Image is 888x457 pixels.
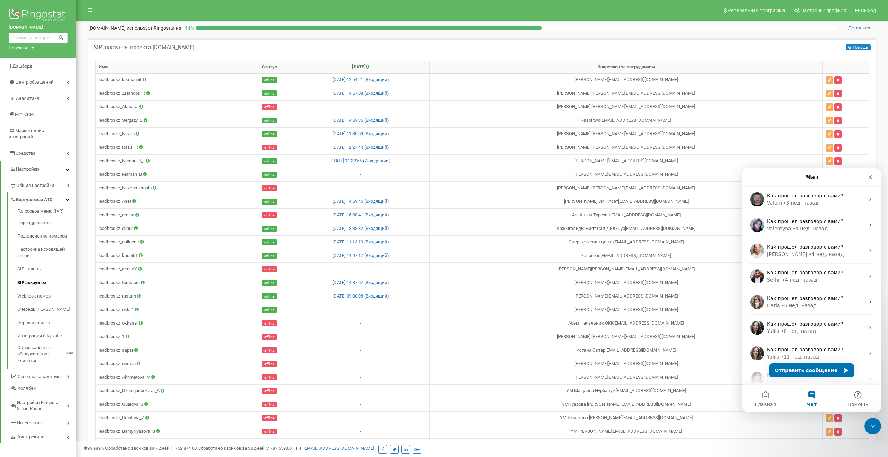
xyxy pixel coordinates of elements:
[17,316,76,330] a: Чёрный список
[198,446,292,451] span: Обработано звонков за 30 дней :
[333,293,389,299] a: [DATE] 09:00:08 (Входящий)
[9,24,68,31] a: [DOMAIN_NAME]
[429,344,822,357] td: Астана Сапар [EMAIL_ADDRESS][DOMAIN_NAME]
[16,434,44,440] span: Коллтрекинг
[429,222,822,235] td: Кажыгельды Ният Сип Дильнур [EMAIL_ADDRESS][DOMAIN_NAME]
[10,178,76,192] a: Общие настройки
[17,343,76,364] a: Опрос качества обслуживания клиентовBeta
[96,290,247,303] td: leadbroskz_rustam
[262,212,277,218] span: offline
[292,357,429,371] td: -
[292,317,429,330] td: -
[96,249,247,262] td: leadbroskz_kaspi01
[292,384,429,398] td: -
[96,100,247,114] td: leadbroskz_Akmaral
[333,199,389,204] a: [DATE] 14:59:45 (Входящий)
[15,112,34,117] span: Mini CRM
[96,357,247,371] td: leadbroskz_osman
[292,438,429,452] td: -
[267,446,292,451] u: 7 787 559,00
[429,371,822,384] td: [PERSON_NAME] [EMAIL_ADDRESS][DOMAIN_NAME]
[10,415,76,429] a: Интеграция
[262,239,277,245] span: online
[96,208,247,222] td: leadbroskz_amina
[96,114,247,127] td: leadbroskz_Sergazy_B
[429,317,822,330] td: Асем Начальник ОКК [EMAIL_ADDRESS][DOMAIN_NAME]
[96,127,247,141] td: leadbroskz_Nazim
[17,243,76,262] a: Настройка исходящей связи
[429,181,822,195] td: [PERSON_NAME] [PERSON_NAME] [EMAIL_ADDRESS][DOMAIN_NAME]
[96,438,247,452] td: leadbroskz_Azizova_E
[9,7,68,24] img: Ringostat logo
[429,87,822,100] td: [PERSON_NAME] [PERSON_NAME] [EMAIL_ADDRESS][DOMAIN_NAME]
[292,303,429,317] td: -
[429,290,822,303] td: [PERSON_NAME] [EMAIL_ADDRESS][DOMAIN_NAME]
[429,114,822,127] td: kaspi two [EMAIL_ADDRESS][DOMAIN_NAME]
[1,161,76,178] a: Настройки
[262,199,277,205] span: online
[296,446,374,451] a: [EMAIL_ADDRESS][DOMAIN_NAME]
[96,73,247,87] td: leadbroskz_kikmagnit
[262,226,277,232] span: online
[262,118,277,123] span: online
[262,158,277,164] span: online
[83,446,104,451] span: 99,989%
[9,33,68,43] input: Поиск по номеру
[333,226,389,231] a: [DATE] 13:33:32 (Входящий)
[333,212,389,217] a: [DATE] 15:08:41 (Входящий)
[292,262,429,276] td: -
[96,371,247,384] td: leadbroskz_Akhmetova_M
[16,182,54,189] span: Общие настройки
[96,181,247,195] td: leadbroskz_Nazimmicrosip
[15,79,54,85] span: Центр обращений
[10,382,76,395] a: Коллбек
[262,334,277,340] span: offline
[861,8,876,13] span: Выход
[429,154,822,168] td: [PERSON_NAME] [EMAIL_ADDRESS][DOMAIN_NAME]
[96,262,247,276] td: leadbroskz_almasY
[333,131,389,136] a: [DATE] 11:30:09 (Входящий)
[262,402,277,407] span: offline
[429,384,822,398] td: YM Мащаева Нурбанум [EMAIL_ADDRESS][DOMAIN_NAME]
[17,208,76,216] a: Голосовое меню (IVR)
[96,384,247,398] td: leadbroskz_Dzhalgasbekova_A
[429,249,822,262] td: kaspi one [EMAIL_ADDRESS][DOMAIN_NAME]
[429,208,822,222] td: Арайлым Турехан [EMAIL_ADDRESS][DOMAIN_NAME]
[429,330,822,344] td: [PERSON_NAME] [PERSON_NAME] [EMAIL_ADDRESS][DOMAIN_NAME]
[247,61,292,74] th: Статус
[10,395,76,415] a: Настройки Ringostat Smart Phone
[96,344,247,357] td: leadbroskz_sapar
[17,420,42,426] span: Интеграция
[17,303,76,316] a: Очередь [PERSON_NAME]
[10,429,76,443] a: Коллтрекинг
[88,25,181,32] p: [DOMAIN_NAME]
[429,141,822,154] td: [PERSON_NAME] [PERSON_NAME] [EMAIL_ADDRESS][DOMAIN_NAME]
[96,87,247,100] td: leadbroskz_ZHandos_R
[17,216,76,230] a: Переадресация
[333,239,389,244] a: [DATE] 11:13:10 (Входящий)
[292,168,429,181] td: -
[292,61,429,74] th: [DATE]
[429,357,822,371] td: [PERSON_NAME] [EMAIL_ADDRESS][DOMAIN_NAME]
[262,293,277,299] span: online
[17,329,76,343] a: Интеграция с Kyivstar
